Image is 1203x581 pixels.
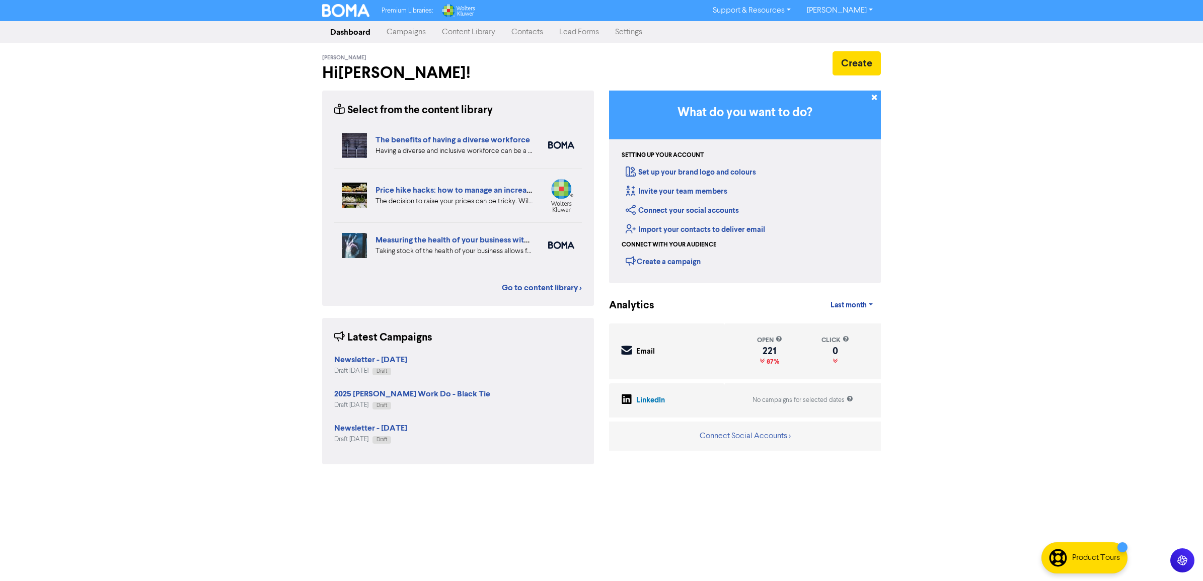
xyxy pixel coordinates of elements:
[626,168,756,177] a: Set up your brand logo and colours
[636,346,655,358] div: Email
[322,4,369,17] img: BOMA Logo
[626,225,765,234] a: Import your contacts to deliver email
[821,347,849,355] div: 0
[548,179,574,212] img: wolters_kluwer
[434,22,503,42] a: Content Library
[334,390,490,398] a: 2025 [PERSON_NAME] Work Do - Black Tie
[609,91,881,283] div: Getting Started in BOMA
[375,135,530,145] a: The benefits of having a diverse workforce
[705,3,799,19] a: Support & Resources
[502,282,582,294] a: Go to content library >
[377,403,387,408] span: Draft
[375,235,583,245] a: Measuring the health of your business with ratio measures
[757,347,782,355] div: 221
[622,151,704,160] div: Setting up your account
[377,369,387,374] span: Draft
[551,22,607,42] a: Lead Forms
[626,206,739,215] a: Connect your social accounts
[799,3,881,19] a: [PERSON_NAME]
[765,358,779,366] span: 87%
[375,185,627,195] a: Price hike hacks: how to manage an increase without losing customers
[626,254,701,269] div: Create a campaign
[624,106,866,120] h3: What do you want to do?
[334,366,407,376] div: Draft [DATE]
[334,423,407,433] strong: Newsletter - [DATE]
[334,425,407,433] a: Newsletter - [DATE]
[609,298,642,313] div: Analytics
[441,4,475,17] img: Wolters Kluwer
[821,336,849,345] div: click
[503,22,551,42] a: Contacts
[334,400,490,410] div: Draft [DATE]
[375,246,533,257] div: Taking stock of the health of your business allows for more effective planning, early warning abo...
[334,330,432,346] div: Latest Campaigns
[379,22,434,42] a: Campaigns
[833,51,881,75] button: Create
[334,435,407,444] div: Draft [DATE]
[622,240,716,250] div: Connect with your audience
[375,196,533,207] div: The decision to raise your prices can be tricky. Will you lose customers or be able to reinforce ...
[334,389,490,399] strong: 2025 [PERSON_NAME] Work Do - Black Tie
[626,187,727,196] a: Invite your team members
[377,437,387,442] span: Draft
[322,22,379,42] a: Dashboard
[607,22,650,42] a: Settings
[548,141,574,149] img: boma
[322,63,594,82] h2: Hi [PERSON_NAME] !
[382,8,433,14] span: Premium Libraries:
[334,103,493,118] div: Select from the content library
[757,336,782,345] div: open
[334,356,407,364] a: Newsletter - [DATE]
[699,430,791,443] button: Connect Social Accounts >
[753,395,853,405] div: No campaigns for selected dates
[322,54,366,61] span: [PERSON_NAME]
[334,355,407,365] strong: Newsletter - [DATE]
[831,301,867,310] span: Last month
[822,295,881,315] a: Last month
[548,241,574,249] img: boma_accounting
[375,146,533,156] div: Having a diverse and inclusive workforce can be a major boost for your business. We list four of ...
[636,395,665,406] div: LinkedIn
